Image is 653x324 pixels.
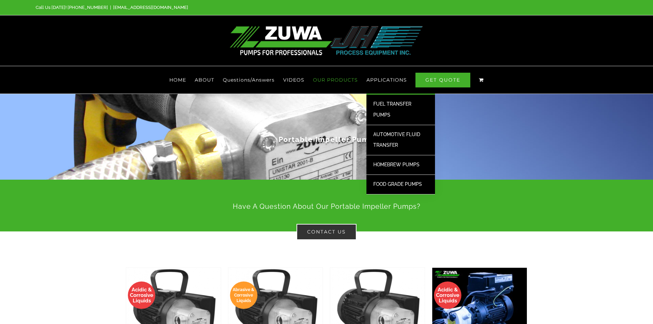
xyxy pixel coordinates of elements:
span: ABOUT [195,77,214,82]
a: FUEL TRANSFER PUMPS [366,95,435,125]
span: AUTOMOTIVE FLUID TRANSFER [373,132,420,148]
span: HOMEBREW PUMPS [373,162,420,167]
a: GET QUOTE [415,66,470,94]
a: Contact US [297,224,356,240]
a: ABOUT [195,66,214,94]
a: Questions/Answers [223,66,275,94]
span: Contact US [307,229,346,235]
h1: Portable Impeller Pump [126,135,527,144]
span: APPLICATIONS [366,77,407,82]
span: Acidic & Corrosive Liquids [128,287,155,303]
img: Portable Impeller Pump New York - Portable Impeller Pump Texas [230,26,423,55]
span: Abrasive & Corrosive Liquids [230,287,257,303]
a: APPLICATIONS [366,66,407,94]
span: HOME [169,77,186,82]
span: Questions/Answers [223,77,275,82]
span: Acidic & Corrosive Liquids [434,287,461,303]
span: GET QUOTE [415,73,470,87]
a: FOOD GRADE PUMPS [366,175,435,194]
a: [EMAIL_ADDRESS][DOMAIN_NAME] [113,5,188,10]
a: VIDEOS [283,66,304,94]
a: HOMEBREW PUMPS [366,155,435,175]
span: Have A Question About Our Portable Impeller Pumps? [233,202,421,211]
a: AUTOMOTIVE FLUID TRANSFER [366,125,435,156]
a: OUR PRODUCTS [313,66,358,94]
span: Call Us [DATE]! [PHONE_NUMBER] [36,5,108,10]
nav: Main Menu [36,66,617,94]
span: OUR PRODUCTS [313,77,358,82]
span: FOOD GRADE PUMPS [373,181,422,187]
a: HOME [169,66,186,94]
span: FUEL TRANSFER PUMPS [373,101,411,118]
a: View Cart [479,66,484,94]
span: VIDEOS [283,77,304,82]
